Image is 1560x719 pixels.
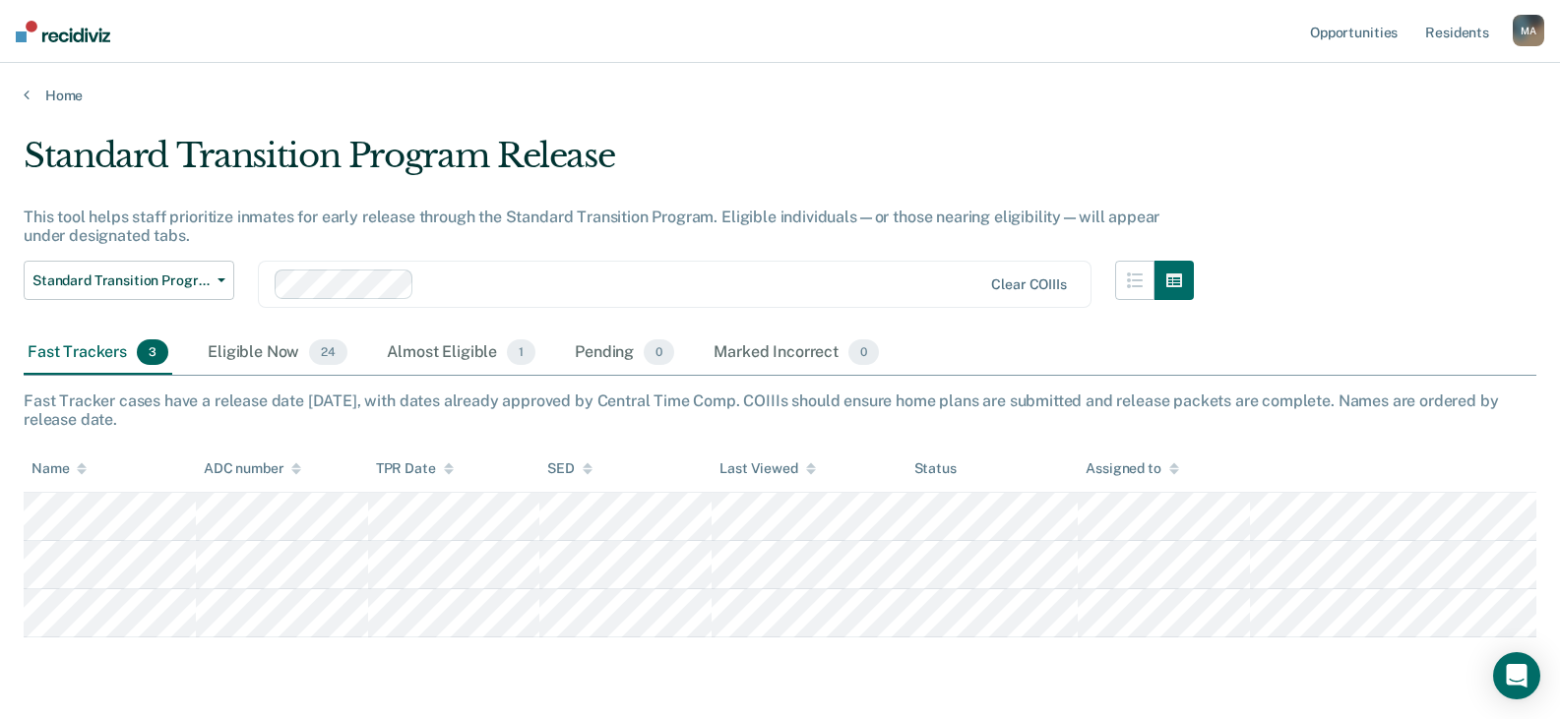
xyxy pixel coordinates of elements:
span: 0 [848,339,879,365]
span: 1 [507,339,535,365]
div: Pending0 [571,331,678,375]
div: Open Intercom Messenger [1493,652,1540,699]
div: Standard Transition Program Release [24,136,1194,192]
button: Standard Transition Program Release [24,261,234,300]
div: Eligible Now24 [204,331,351,375]
div: M A [1513,15,1544,46]
div: ADC number [204,460,302,477]
span: 0 [644,339,674,365]
div: Assigned to [1086,460,1178,477]
span: 3 [137,339,168,365]
img: Recidiviz [16,21,110,42]
span: Standard Transition Program Release [32,272,210,289]
div: This tool helps staff prioritize inmates for early release through the Standard Transition Progra... [24,208,1194,245]
span: 24 [309,339,347,365]
div: SED [547,460,593,477]
button: MA [1513,15,1544,46]
div: Name [31,460,87,477]
div: Fast Tracker cases have a release date [DATE], with dates already approved by Central Time Comp. ... [24,391,1536,429]
div: Clear COIIIs [991,276,1066,293]
a: Home [24,87,1536,104]
div: Marked Incorrect0 [710,331,883,375]
div: Last Viewed [719,460,815,477]
div: Status [914,460,957,477]
div: Fast Trackers3 [24,331,172,375]
div: TPR Date [376,460,454,477]
div: Almost Eligible1 [383,331,539,375]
